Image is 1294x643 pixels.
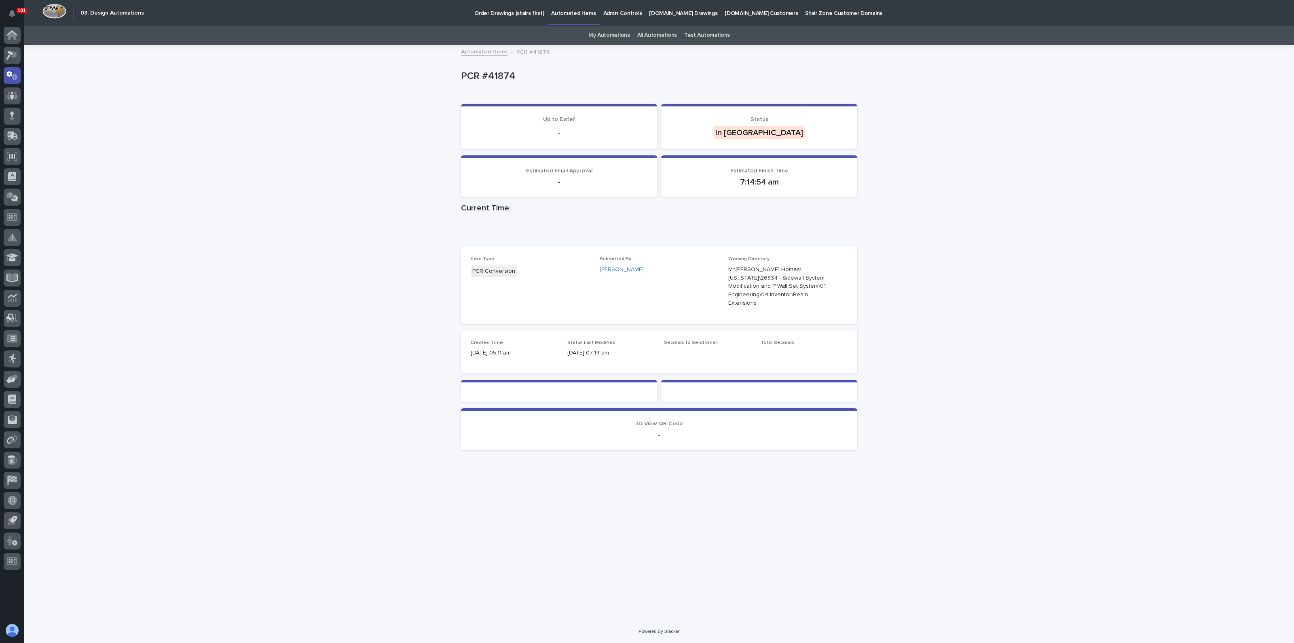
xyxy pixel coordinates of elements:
span: Item Type [471,257,495,261]
span: Seconds to Send Email [664,340,718,345]
span: Estimated Finish Time [730,168,788,174]
a: Powered By Stacker [639,629,679,634]
a: Test Automations [684,26,730,45]
p: 7:14:54 am [671,177,848,187]
p: - [761,349,848,357]
a: [PERSON_NAME] [600,265,644,274]
p: - [471,431,848,440]
p: - [471,177,647,187]
a: My Automations [588,26,630,45]
a: All Automations [637,26,677,45]
span: 3D View QR Code [635,421,683,427]
iframe: Current Time: [461,216,857,246]
a: Automated Items [461,47,507,56]
p: - [471,128,647,138]
p: - [664,349,751,357]
p: PCR #41874 [461,70,854,82]
button: Notifications [4,5,21,22]
span: Working Directory [728,257,770,261]
div: PCR Conversion [471,265,517,277]
p: PCR #41874 [516,47,550,56]
p: 101 [18,8,26,13]
p: M:\[PERSON_NAME] Homes\[US_STATE]\26834 - Sidewall System Modification and P Wall Set System\01 E... [728,265,828,308]
span: Submitted By [600,257,631,261]
span: Status [751,117,768,122]
span: Total Seconds [761,340,794,345]
div: In [GEOGRAPHIC_DATA] [714,126,805,139]
div: Notifications101 [10,10,21,23]
button: users-avatar [4,622,21,639]
p: [DATE] 05:11 am [471,349,558,357]
span: Estimated Email Approval [526,168,592,174]
span: Created Time [471,340,503,345]
h1: Current Time: [461,203,857,213]
p: [DATE] 07:14 am [567,349,654,357]
img: Workspace Logo [42,4,66,19]
h2: 03. Design Automations [80,10,144,17]
span: Up to Date? [543,117,575,122]
span: Status Last Modified [567,340,615,345]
